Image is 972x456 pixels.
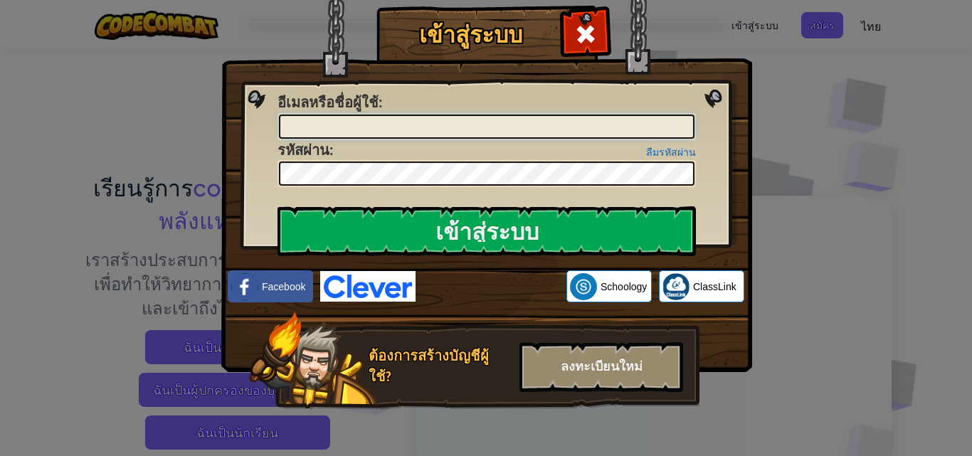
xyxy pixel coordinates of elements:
[416,271,566,302] iframe: ปุ่มลงชื่อเข้าใช้ด้วย Google
[231,273,258,300] img: facebook_small.png
[278,206,696,256] input: เข้าสู่ระบบ
[278,140,333,161] label: :
[278,92,379,112] span: อีเมลหรือชื่อผู้ใช้
[369,346,511,386] div: ต้องการสร้างบัญชีผู้ใช้?
[601,280,647,294] span: Schoology
[693,280,736,294] span: ClassLink
[380,22,561,47] h1: เข้าสู่ระบบ
[646,147,696,158] a: ลืมรหัสผ่าน
[519,342,683,392] div: ลงทะเบียนใหม่
[320,271,416,302] img: clever-logo-blue.png
[570,273,597,300] img: schoology.png
[262,280,305,294] span: Facebook
[278,140,329,159] span: รหัสผ่าน
[662,273,690,300] img: classlink-logo-small.png
[278,92,382,113] label: :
